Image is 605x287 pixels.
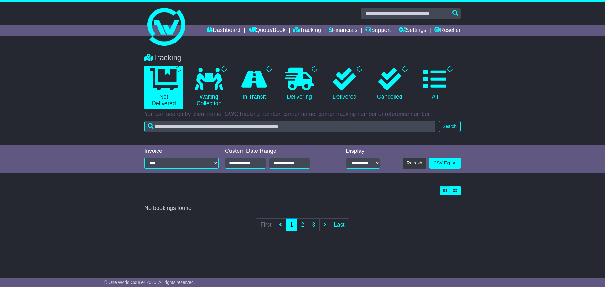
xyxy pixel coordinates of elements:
[144,111,461,118] p: You can search by client name, OWC tracking number, carrier name, carrier tracking number or refe...
[207,25,240,36] a: Dashboard
[434,25,461,36] a: Reseller
[104,280,195,285] span: © One World Courier 2025. All rights reserved.
[235,66,274,103] a: In Transit
[144,148,219,155] div: Invoice
[399,25,426,36] a: Settings
[365,25,391,36] a: Support
[370,66,409,103] a: Cancelled
[308,218,319,231] a: 3
[403,158,426,169] button: Refresh
[416,66,454,103] a: All
[189,66,228,109] a: Waiting Collection
[280,66,319,103] a: Delivering
[329,25,358,36] a: Financials
[330,218,349,231] a: Last
[293,25,321,36] a: Tracking
[325,66,364,103] a: Delivered
[439,121,461,132] button: Search
[346,148,380,155] div: Display
[248,25,285,36] a: Quote/Book
[144,66,183,109] a: Not Delivered
[286,218,297,231] a: 1
[141,53,464,62] div: Tracking
[429,158,461,169] a: CSV Export
[297,218,308,231] a: 2
[225,148,326,155] div: Custom Date Range
[144,205,461,212] div: No bookings found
